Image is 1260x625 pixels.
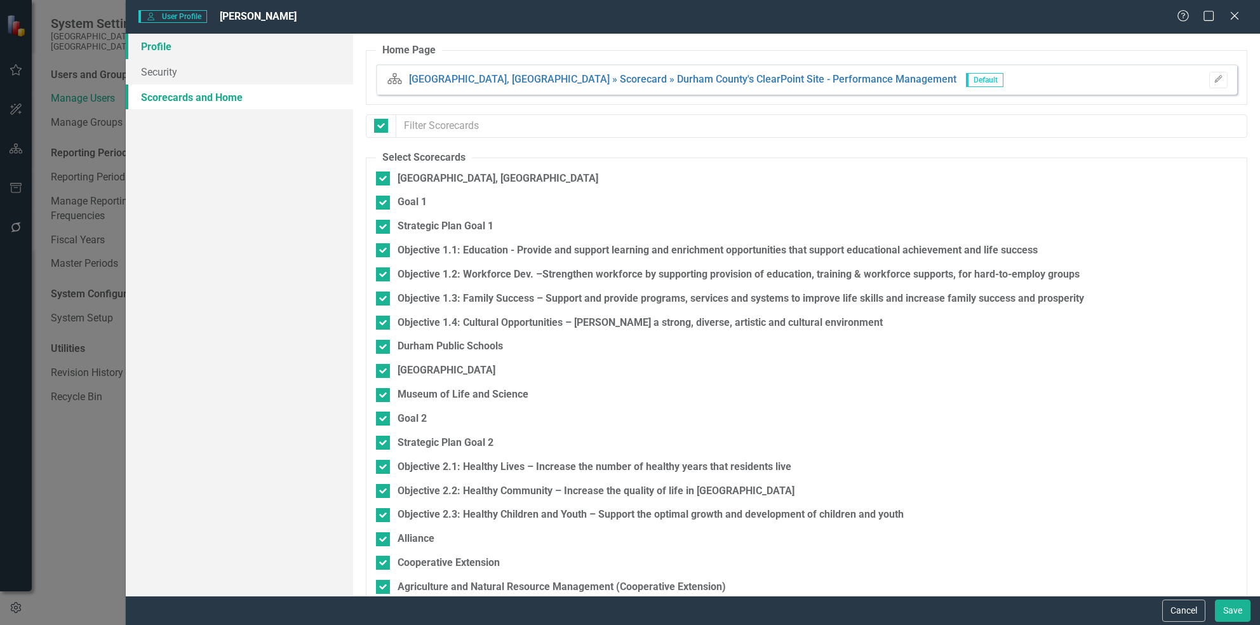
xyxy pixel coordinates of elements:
[396,114,1247,138] input: Filter Scorecards
[966,73,1003,87] span: Default
[138,10,206,23] span: User Profile
[398,292,1084,306] div: Objective 1.3: Family Success – Support and provide programs, services and systems to improve lif...
[398,580,726,595] div: Agriculture and Natural Resource Management (Cooperative Extension)
[398,507,904,522] div: Objective 2.3: Healthy Children and Youth – Support the optimal growth and development of childre...
[1162,600,1205,622] button: Cancel
[126,34,352,59] a: Profile
[398,484,794,499] div: Objective 2.2: Healthy Community – Increase the quality of life in [GEOGRAPHIC_DATA]
[409,73,956,85] a: [GEOGRAPHIC_DATA], [GEOGRAPHIC_DATA] » Scorecard » Durham County's ClearPoint Site - Performance ...
[376,151,472,165] legend: Select Scorecards
[398,460,791,474] div: Objective 2.1: Healthy Lives – Increase the number of healthy years that residents live
[398,532,434,546] div: Alliance
[398,412,427,426] div: Goal 2
[398,171,598,186] div: [GEOGRAPHIC_DATA], [GEOGRAPHIC_DATA]
[398,195,427,210] div: Goal 1
[1209,72,1228,88] button: Please Save To Continue
[398,556,500,570] div: Cooperative Extension
[398,243,1038,258] div: Objective 1.1: Education - Provide and support learning and enrichment opportunities that support...
[398,316,883,330] div: Objective 1.4: Cultural Opportunities – [PERSON_NAME] a strong, diverse, artistic and cultural en...
[126,84,352,110] a: Scorecards and Home
[1215,600,1250,622] button: Save
[398,339,503,354] div: Durham Public Schools
[398,219,493,234] div: Strategic Plan Goal 1
[398,363,495,378] div: [GEOGRAPHIC_DATA]
[398,387,528,402] div: Museum of Life and Science
[126,59,352,84] a: Security
[220,10,297,22] span: [PERSON_NAME]
[376,43,442,58] legend: Home Page
[398,436,493,450] div: Strategic Plan Goal 2
[398,267,1080,282] div: Objective 1.2: Workforce Dev. –Strengthen workforce by supporting provision of education, trainin...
